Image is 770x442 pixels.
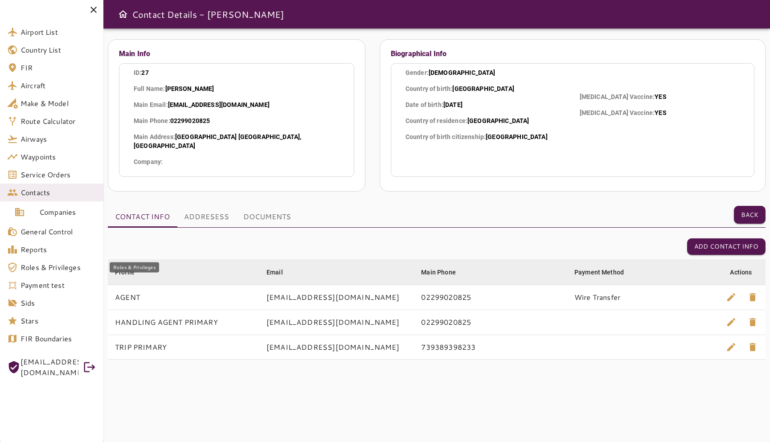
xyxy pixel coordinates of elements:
span: [EMAIL_ADDRESS][DOMAIN_NAME] [20,356,78,378]
td: Wire Transfer [567,285,718,310]
p: Main Phone : [134,116,340,125]
p: Gender : [405,68,521,77]
td: [EMAIL_ADDRESS][DOMAIN_NAME] [259,335,414,360]
p: Biographical Info [391,49,447,59]
b: [GEOGRAPHIC_DATA] [GEOGRAPHIC_DATA], [GEOGRAPHIC_DATA] [134,133,301,149]
span: delete [747,292,758,303]
span: Payment Method [574,267,635,278]
b: [DATE] [443,101,463,108]
span: Sids [20,298,96,308]
span: delete [747,317,758,327]
td: TRIP PRIMARY [108,335,259,360]
div: Roles & Privileges [110,262,159,273]
div: Email [266,267,283,278]
span: Email [266,267,295,278]
button: CONTACT INFO [108,206,177,227]
button: DOCUMENTS [236,206,298,227]
b: 02299020825 [170,117,210,124]
span: edit [726,317,737,327]
b: [DEMOGRAPHIC_DATA] [429,69,496,76]
p: Company : [134,157,340,166]
span: General Control [20,226,96,237]
td: [EMAIL_ADDRESS][DOMAIN_NAME] [259,310,414,335]
b: [GEOGRAPHIC_DATA] [452,85,514,92]
b: [GEOGRAPHIC_DATA] [486,133,548,140]
button: Back [734,206,766,224]
span: Reports [20,244,96,255]
button: Delete Contact [742,311,763,333]
td: 02299020825 [414,310,567,335]
span: Route Calculator [20,116,96,127]
span: Airport List [20,27,96,37]
span: Country List [20,45,96,55]
button: Edit Contact [721,311,742,333]
td: 02299020825 [414,285,567,310]
button: Add Contact Info [687,238,766,255]
div: full width tabs example [108,206,298,227]
button: Delete Contact [742,336,763,358]
span: Main Phone [421,267,467,278]
td: HANDLING AGENT PRIMARY [108,310,259,335]
span: Airways [20,134,96,144]
button: ADDRESESS [177,206,236,227]
span: Waypoints [20,151,96,162]
span: Companies [39,207,96,217]
td: [EMAIL_ADDRESS][DOMAIN_NAME] [259,285,414,310]
button: Open drawer [114,5,132,23]
span: Roles & Privileges [20,262,96,273]
span: Make & Model [20,98,96,109]
p: Main Info [119,49,150,59]
span: edit [726,292,737,303]
div: Main Phone [421,267,456,278]
b: YES [655,93,666,100]
span: Service Orders [20,169,96,180]
p: [MEDICAL_DATA] Vaccine : [580,92,667,101]
h6: Contact Details - [PERSON_NAME] [132,7,284,21]
b: [EMAIL_ADDRESS][DOMAIN_NAME] [168,101,270,108]
span: Contacts [20,187,96,198]
b: 27 [141,69,148,76]
button: Edit Contact [721,286,742,308]
span: edit [726,342,737,352]
td: AGENT [108,285,259,310]
b: [PERSON_NAME] [165,85,214,92]
b: [GEOGRAPHIC_DATA] [467,117,529,124]
td: 739389398233 [414,335,567,360]
p: Country of birth citizenship : [405,132,548,141]
p: ID : [134,68,340,77]
p: Date of birth : [405,100,505,109]
span: Stars [20,315,96,326]
button: Edit Contact [721,336,742,358]
span: FIR Boundaries [20,333,96,344]
p: Country of residence : [405,116,538,125]
span: delete [747,342,758,352]
span: FIR [20,62,96,73]
p: Main Address : [134,132,340,150]
p: Main Email : [134,100,340,109]
div: Payment Method [574,267,624,278]
span: Payment test [20,280,96,291]
button: Delete Contact [742,286,763,308]
b: YES [655,109,666,116]
span: Aircraft [20,80,96,91]
p: Full Name : [134,84,340,93]
p: Country of birth : [405,84,531,93]
p: [MEDICAL_DATA] Vaccine : [580,108,667,117]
